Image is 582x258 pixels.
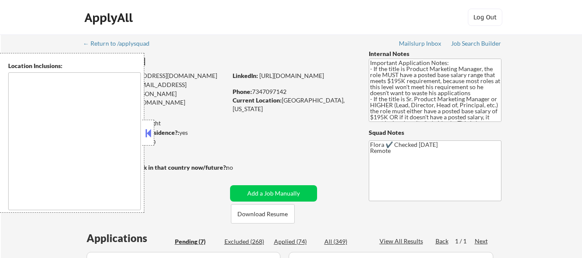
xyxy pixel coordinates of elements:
[84,119,227,127] div: 74 sent / 105 bought
[369,128,501,137] div: Squad Notes
[224,237,268,246] div: Excluded (268)
[468,9,502,26] button: Log Out
[451,40,501,47] div: Job Search Builder
[259,72,324,79] a: [URL][DOMAIN_NAME]
[233,96,282,104] strong: Current Location:
[324,237,367,246] div: All (349)
[451,40,501,49] a: Job Search Builder
[274,237,317,246] div: Applied (74)
[233,88,252,95] strong: Phone:
[233,96,355,113] div: [GEOGRAPHIC_DATA], [US_STATE]
[84,164,227,171] strong: Will need Visa to work in that country now/future?:
[84,56,261,67] div: [PERSON_NAME]
[84,81,227,97] div: [EMAIL_ADDRESS][DOMAIN_NAME]
[83,40,158,49] a: ← Return to /applysquad
[380,237,426,246] div: View All Results
[84,90,227,106] div: [PERSON_NAME][EMAIL_ADDRESS][DOMAIN_NAME]
[83,40,158,47] div: ← Return to /applysquad
[8,62,141,70] div: Location Inclusions:
[226,163,251,172] div: no
[399,40,442,47] div: Mailslurp Inbox
[84,71,227,80] div: [EMAIL_ADDRESS][DOMAIN_NAME]
[230,185,317,202] button: Add a Job Manually
[231,204,295,224] button: Download Resume
[369,50,501,58] div: Internal Notes
[84,10,135,25] div: ApplyAll
[84,138,227,146] div: $195,000
[436,237,449,246] div: Back
[455,237,475,246] div: 1 / 1
[175,237,218,246] div: Pending (7)
[475,237,489,246] div: Next
[233,72,258,79] strong: LinkedIn:
[399,40,442,49] a: Mailslurp Inbox
[87,233,172,243] div: Applications
[233,87,355,96] div: 7347097142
